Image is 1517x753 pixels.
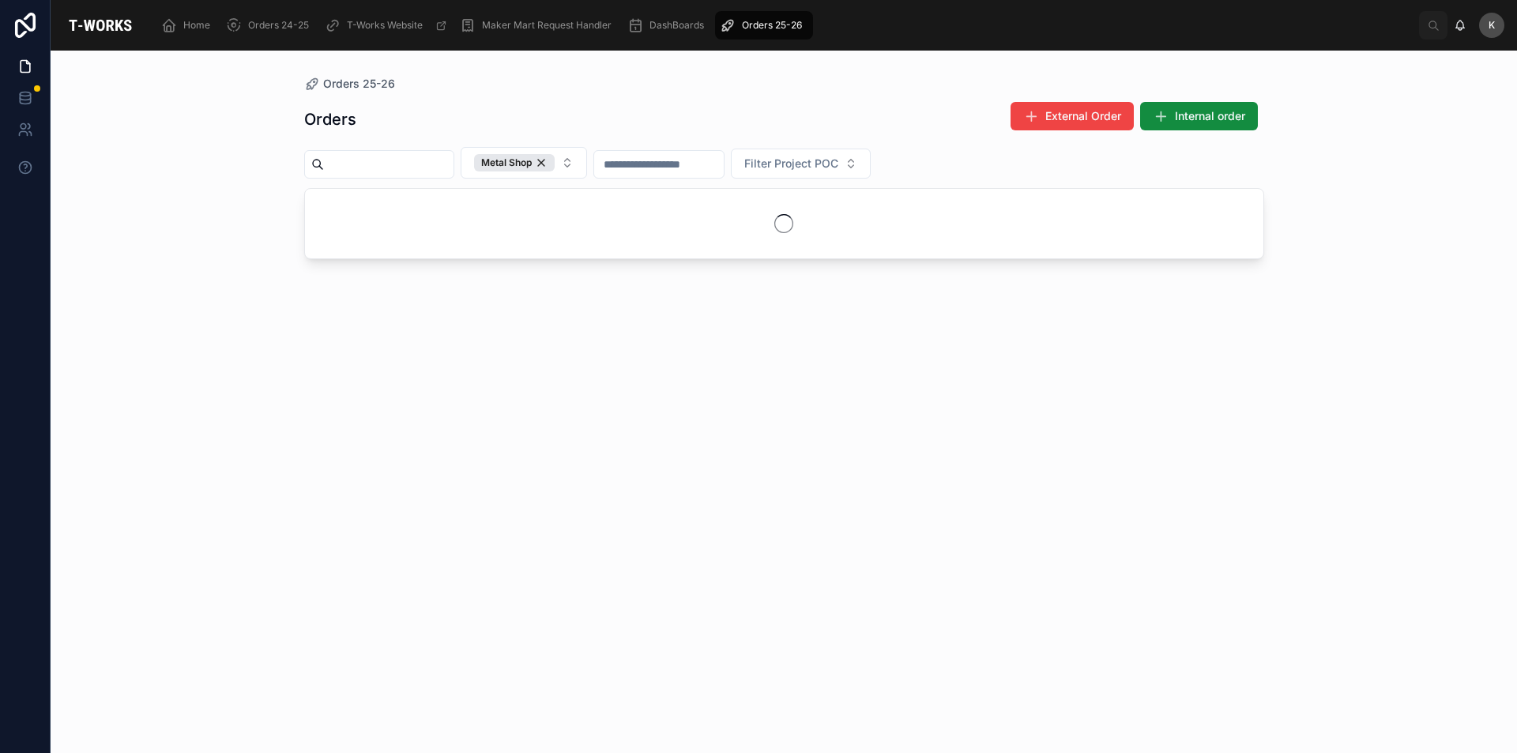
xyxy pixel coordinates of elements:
span: Filter Project POC [744,156,838,171]
span: Maker Mart Request Handler [482,19,612,32]
img: App logo [63,13,137,38]
a: Home [156,11,221,40]
a: Orders 24-25 [221,11,320,40]
span: K [1489,19,1495,32]
span: Home [183,19,210,32]
div: scrollable content [150,8,1419,43]
span: DashBoards [649,19,704,32]
button: Select Button [731,149,871,179]
span: Orders 25-26 [742,19,802,32]
button: Internal order [1140,102,1258,130]
button: Unselect METAL_SHOP [474,154,555,171]
span: Orders 24-25 [248,19,309,32]
span: T-Works Website [347,19,423,32]
a: T-Works Website [320,11,455,40]
a: Orders 25-26 [715,11,813,40]
span: Orders 25-26 [323,76,395,92]
span: External Order [1045,108,1121,124]
button: Select Button [461,147,587,179]
div: Metal Shop [474,154,555,171]
span: Internal order [1175,108,1245,124]
h1: Orders [304,108,356,130]
a: Maker Mart Request Handler [455,11,623,40]
button: External Order [1011,102,1134,130]
a: DashBoards [623,11,715,40]
a: Orders 25-26 [304,76,395,92]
